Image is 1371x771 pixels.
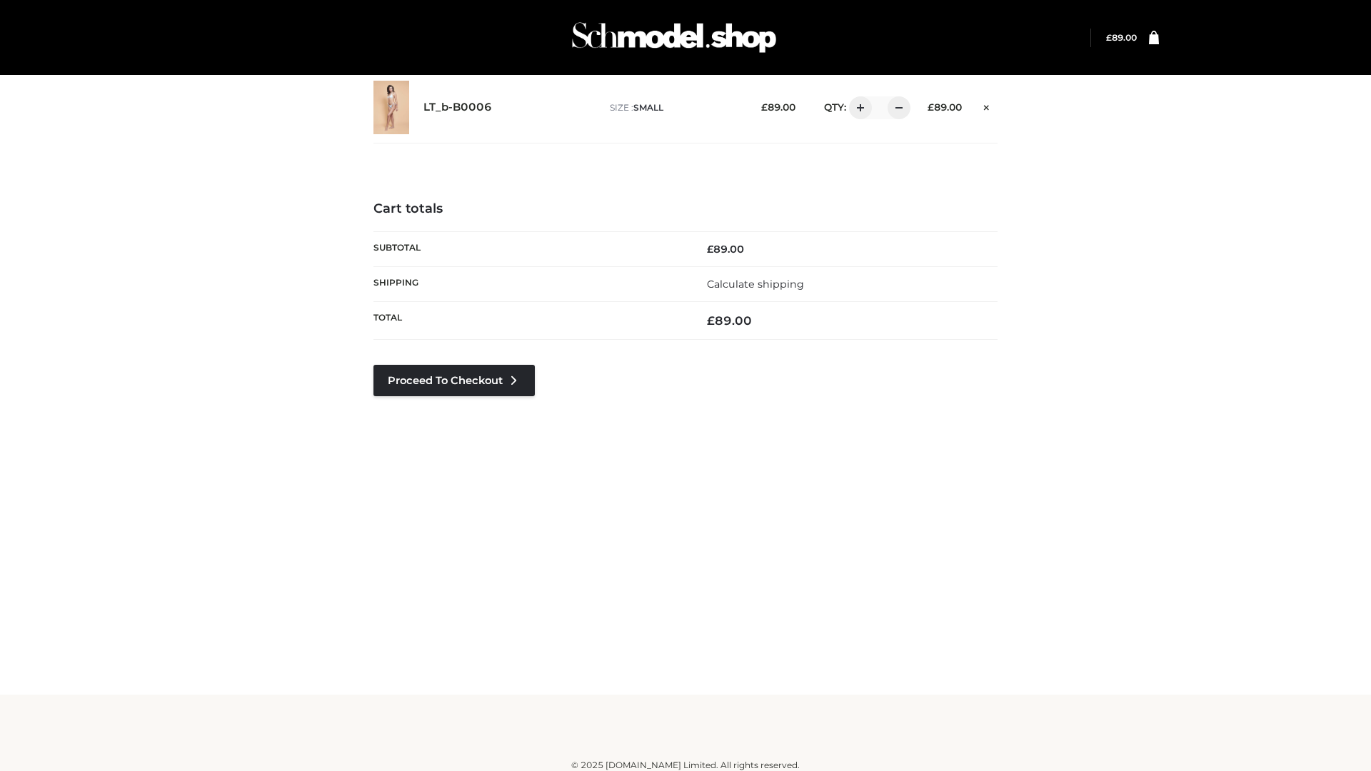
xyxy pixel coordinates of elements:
p: size : [610,101,739,114]
span: £ [1106,32,1112,43]
a: Remove this item [976,96,998,115]
bdi: 89.00 [1106,32,1137,43]
th: Total [373,302,685,340]
span: SMALL [633,102,663,113]
a: LT_b-B0006 [423,101,492,114]
span: £ [707,243,713,256]
a: £89.00 [1106,32,1137,43]
h4: Cart totals [373,201,998,217]
span: £ [707,313,715,328]
bdi: 89.00 [761,101,795,113]
a: Calculate shipping [707,278,804,291]
a: Proceed to Checkout [373,365,535,396]
th: Subtotal [373,231,685,266]
bdi: 89.00 [928,101,962,113]
bdi: 89.00 [707,243,744,256]
span: £ [761,101,768,113]
div: QTY: [810,96,905,119]
th: Shipping [373,266,685,301]
span: £ [928,101,934,113]
img: Schmodel Admin 964 [567,9,781,66]
bdi: 89.00 [707,313,752,328]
